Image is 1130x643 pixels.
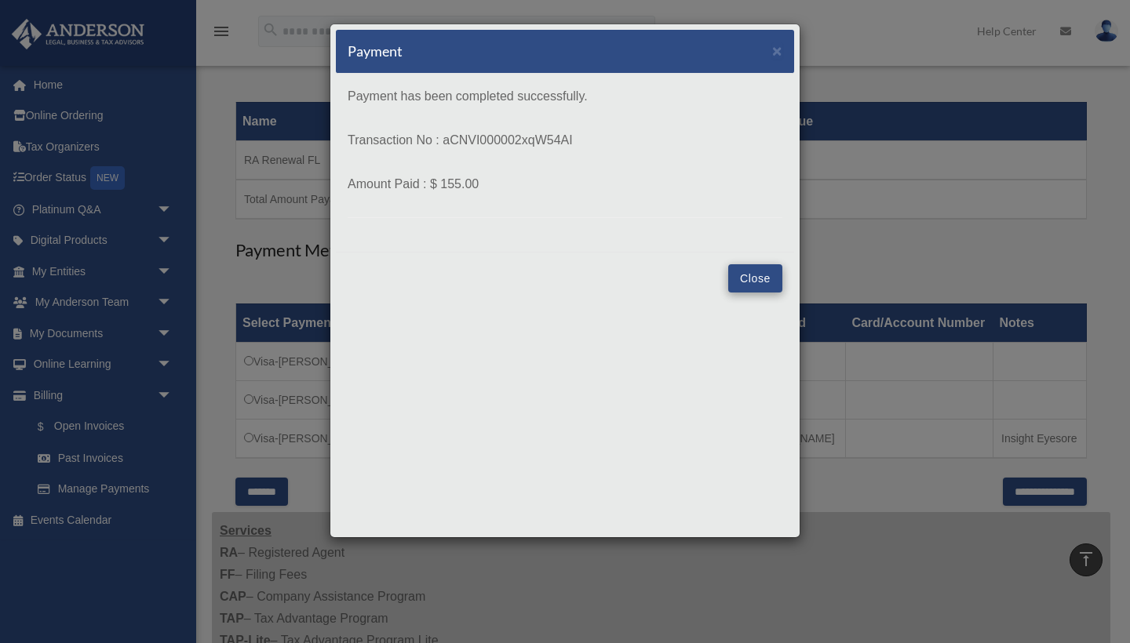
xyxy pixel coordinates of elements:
[728,264,782,292] button: Close
[772,42,782,60] span: ×
[772,42,782,59] button: Close
[348,85,782,107] p: Payment has been completed successfully.
[348,129,782,151] p: Transaction No : aCNVI000002xqW54AI
[348,173,782,195] p: Amount Paid : $ 155.00
[348,42,403,61] h5: Payment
